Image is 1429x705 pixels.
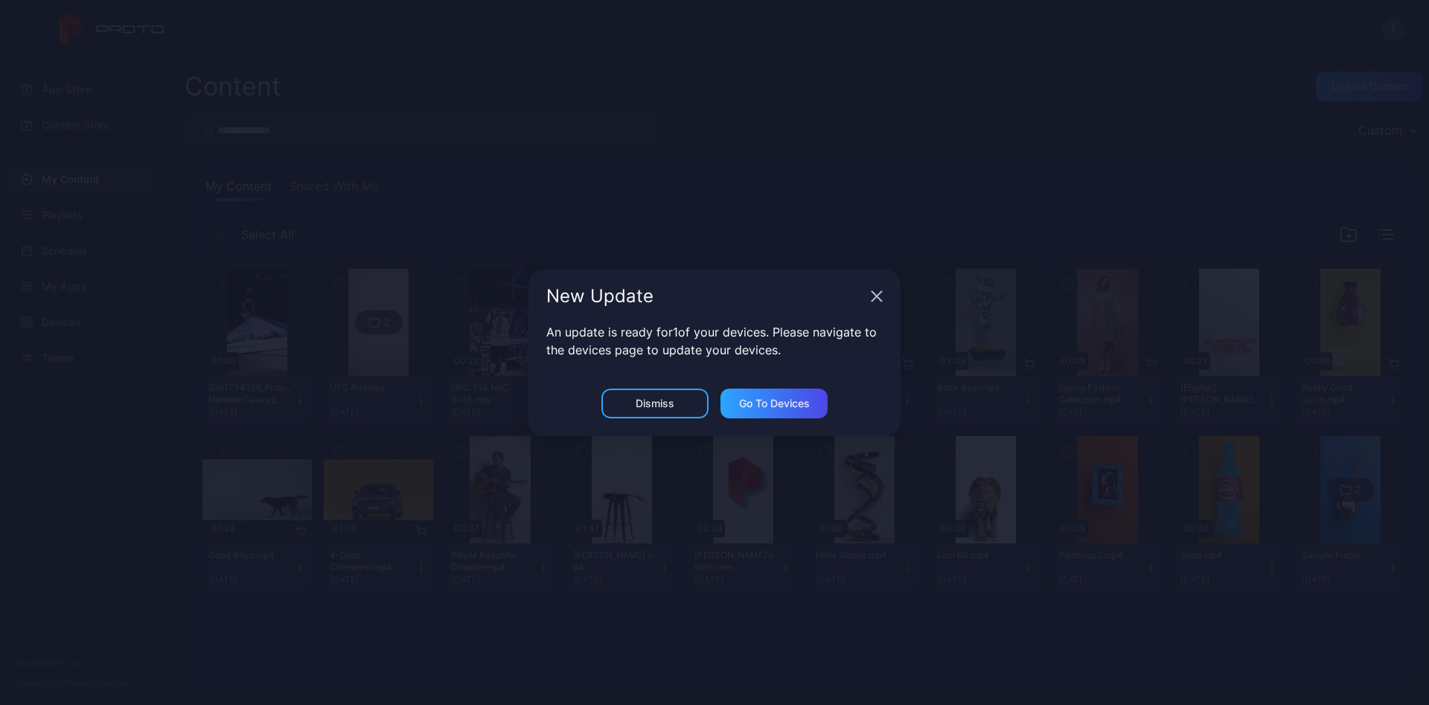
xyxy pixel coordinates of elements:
[720,389,828,418] button: Go to devices
[739,398,810,409] div: Go to devices
[546,323,883,359] p: An update is ready for 1 of your devices. Please navigate to the devices page to update your devi...
[601,389,709,418] button: Dismiss
[546,287,865,305] div: New Update
[636,398,674,409] div: Dismiss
